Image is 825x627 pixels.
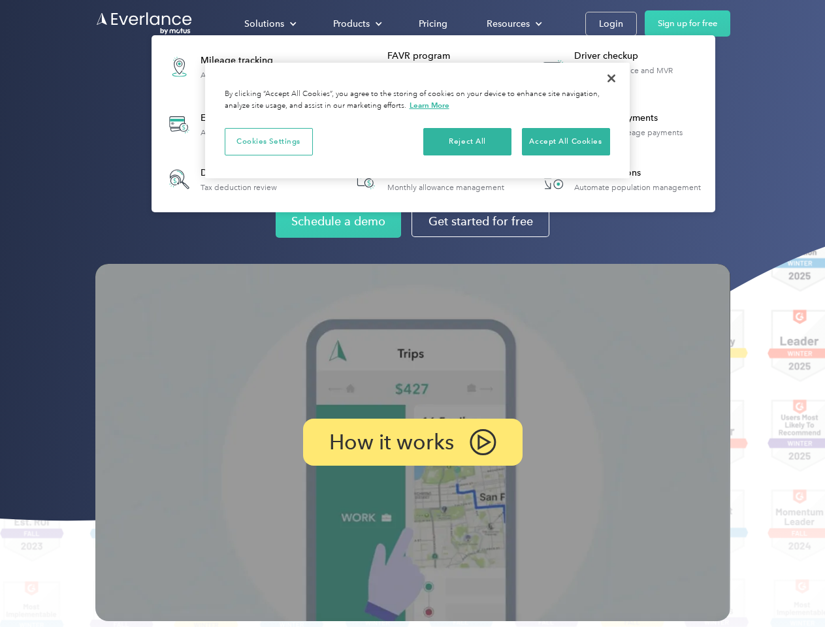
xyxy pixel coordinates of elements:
div: Monthly allowance management [387,183,504,192]
div: Driver checkup [574,50,708,63]
div: FAVR program [387,50,521,63]
a: Expense trackingAutomatic transaction logs [158,101,301,148]
a: Sign up for free [645,10,730,37]
a: Driver checkupLicense, insurance and MVR verification [532,43,709,91]
a: Login [585,12,637,36]
div: Automate population management [574,183,701,192]
a: HR IntegrationsAutomate population management [532,158,707,201]
div: Solutions [244,16,284,32]
button: Cookies Settings [225,128,313,155]
div: License, insurance and MVR verification [574,66,708,84]
div: Products [333,16,370,32]
div: Expense tracking [201,112,295,125]
div: By clicking “Accept All Cookies”, you agree to the storing of cookies on your device to enhance s... [225,89,610,112]
div: Login [599,16,623,32]
div: Tax deduction review [201,183,277,192]
div: Resources [487,16,530,32]
a: More information about your privacy, opens in a new tab [410,101,449,110]
button: Accept All Cookies [522,128,610,155]
nav: Products [152,35,715,212]
button: Close [597,64,626,93]
a: Accountable planMonthly allowance management [345,158,511,201]
button: Reject All [423,128,511,155]
div: Deduction finder [201,167,277,180]
div: Products [320,12,393,35]
div: Automatic mileage logs [201,71,285,80]
div: Resources [474,12,553,35]
div: Automatic transaction logs [201,128,295,137]
p: How it works [329,434,454,450]
input: Submit [96,78,162,105]
a: Pricing [406,12,461,35]
div: Solutions [231,12,307,35]
a: Deduction finderTax deduction review [158,158,283,201]
div: Pricing [419,16,447,32]
a: Schedule a demo [276,205,401,238]
a: Go to homepage [95,11,193,36]
a: Get started for free [412,206,549,237]
div: Mileage tracking [201,54,285,67]
a: FAVR programFixed & Variable Rate reimbursement design & management [345,43,522,91]
a: Mileage trackingAutomatic mileage logs [158,43,292,91]
div: Privacy [205,63,630,178]
div: HR Integrations [574,167,701,180]
div: Cookie banner [205,63,630,178]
